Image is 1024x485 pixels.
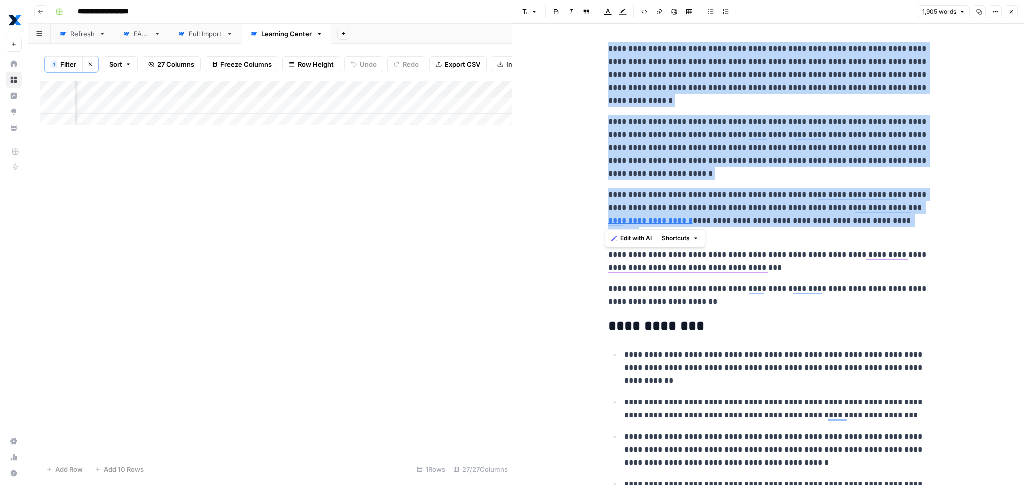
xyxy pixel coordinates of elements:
[429,56,487,72] button: Export CSV
[45,56,82,72] button: 1Filter
[403,59,419,69] span: Redo
[114,24,169,44] a: FAQs
[360,59,377,69] span: Undo
[922,7,956,16] span: 1,905 words
[6,11,24,29] img: MaintainX Logo
[89,461,150,477] button: Add 10 Rows
[918,5,970,18] button: 1,905 words
[134,29,150,39] div: FAQs
[6,120,22,136] a: Your Data
[344,56,383,72] button: Undo
[51,24,114,44] a: Refresh
[620,234,652,243] span: Edit with AI
[449,461,512,477] div: 27/27 Columns
[142,56,201,72] button: 27 Columns
[491,56,549,72] button: Import CSV
[205,56,278,72] button: Freeze Columns
[104,464,144,474] span: Add 10 Rows
[607,232,656,245] button: Edit with AI
[60,59,76,69] span: Filter
[298,59,334,69] span: Row Height
[40,461,89,477] button: Add Row
[169,24,242,44] a: Full Import
[55,464,83,474] span: Add Row
[387,56,425,72] button: Redo
[157,59,194,69] span: 27 Columns
[109,59,122,69] span: Sort
[445,59,480,69] span: Export CSV
[53,60,56,68] span: 1
[70,29,95,39] div: Refresh
[662,234,690,243] span: Shortcuts
[6,88,22,104] a: Insights
[51,60,57,68] div: 1
[6,8,22,33] button: Workspace: MaintainX
[6,104,22,120] a: Opportunities
[103,56,138,72] button: Sort
[6,56,22,72] a: Home
[6,465,22,481] button: Help + Support
[6,72,22,88] a: Browse
[189,29,222,39] div: Full Import
[506,59,542,69] span: Import CSV
[220,59,272,69] span: Freeze Columns
[242,24,331,44] a: Learning Center
[658,232,703,245] button: Shortcuts
[261,29,312,39] div: Learning Center
[6,449,22,465] a: Usage
[282,56,340,72] button: Row Height
[6,433,22,449] a: Settings
[413,461,449,477] div: 1 Rows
